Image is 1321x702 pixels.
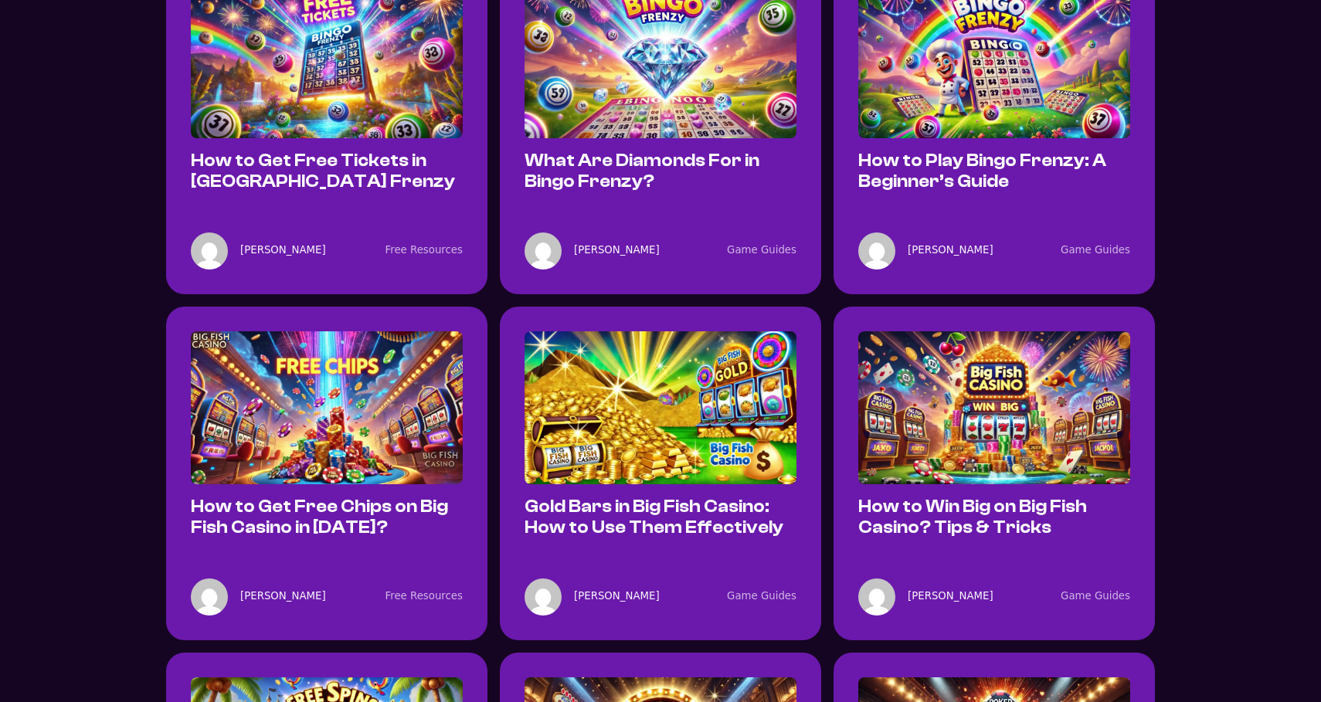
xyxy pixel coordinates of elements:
[858,578,895,616] img: <img alt='Avatar image of Ivana Kegalj' src='https://secure.gravatar.com/avatar/1918799d6514eb8b3...
[191,497,448,538] a: How to Get Free Chips on Big Fish Casino in [DATE]?
[525,578,562,616] img: <img alt='Avatar image of Ivana Kegalj' src='https://secure.gravatar.com/avatar/1918799d6514eb8b3...
[240,588,326,605] a: [PERSON_NAME]
[525,151,759,192] a: What Are Diamonds For in Bingo Frenzy?
[191,151,455,192] a: How to Get Free Tickets in [GEOGRAPHIC_DATA] Frenzy
[574,242,660,259] a: [PERSON_NAME]
[908,588,993,605] a: [PERSON_NAME]
[858,232,895,270] img: <img alt='Avatar image of Ivana Kegalj' src='https://secure.gravatar.com/avatar/1918799d6514eb8b3...
[525,331,796,484] img: Gold bars in Big Fish Casino
[727,244,796,256] a: Game Guides
[525,232,562,270] img: <img alt='Avatar image of Ivana Kegalj' src='https://secure.gravatar.com/avatar/1918799d6514eb8b3...
[385,244,463,256] a: Free Resources
[858,151,1106,192] a: How to Play Bingo Frenzy: A Beginner’s Guide
[858,331,1130,484] img: Big Fish Casino winning Jackpot
[191,331,463,484] img: Big Fish Casino Chips
[727,590,796,602] a: Game Guides
[191,578,228,616] img: <img alt='Avatar image of Ivana Kegalj' src='https://secure.gravatar.com/avatar/1918799d6514eb8b3...
[1061,244,1130,256] a: Game Guides
[191,232,228,270] img: <img alt='Avatar image of Ivana Kegalj' src='https://secure.gravatar.com/avatar/1918799d6514eb8b3...
[574,588,660,605] a: [PERSON_NAME]
[240,242,326,259] a: [PERSON_NAME]
[1061,590,1130,602] a: Game Guides
[385,590,463,602] a: Free Resources
[858,497,1087,538] a: How to Win Big on Big Fish Casino? Tips & Tricks
[908,242,993,259] a: [PERSON_NAME]
[525,497,783,538] a: Gold Bars in Big Fish Casino: How to Use Them Effectively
